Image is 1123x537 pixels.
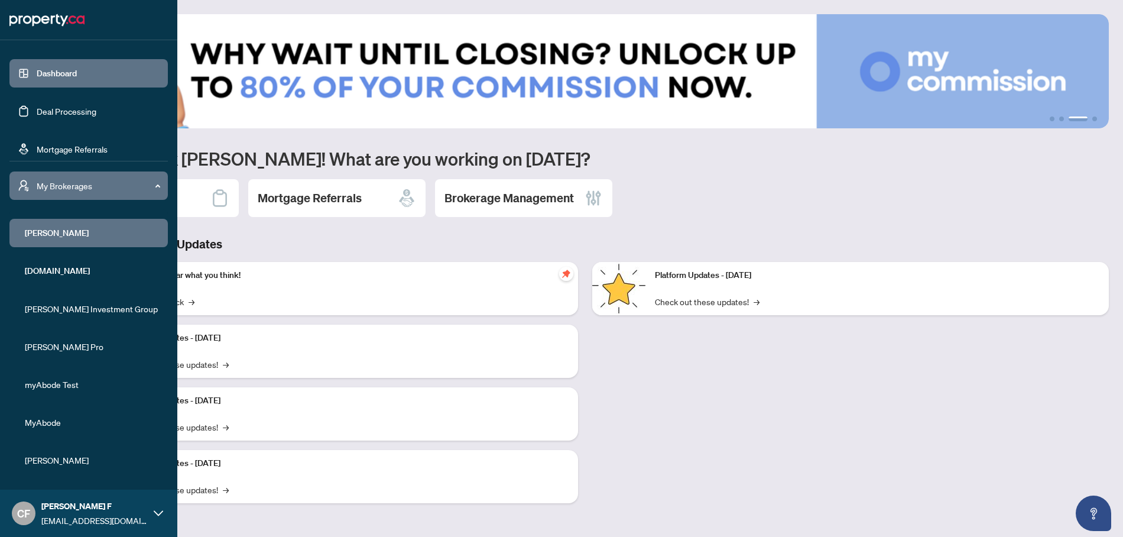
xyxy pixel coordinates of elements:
[258,190,362,206] h2: Mortgage Referrals
[61,236,1109,253] h3: Brokerage & Industry Updates
[25,416,160,429] span: MyAbode
[1092,117,1097,121] button: 4
[41,514,148,527] span: [EMAIL_ADDRESS][DOMAIN_NAME]
[223,483,229,496] span: →
[655,295,760,308] a: Check out these updates!→
[25,227,160,240] span: [PERSON_NAME]
[189,295,194,308] span: →
[223,420,229,434] span: →
[61,147,1109,170] h1: Welcome back [PERSON_NAME]! What are you working on [DATE]?
[754,295,760,308] span: →
[25,454,160,467] span: [PERSON_NAME]
[17,505,30,522] span: CF
[9,11,85,30] img: logo
[1059,117,1064,121] button: 2
[37,144,108,154] a: Mortgage Referrals
[592,262,645,315] img: Platform Updates - June 23, 2025
[1050,117,1054,121] button: 1
[1076,496,1111,531] button: Open asap
[1069,117,1088,121] button: 3
[223,358,229,371] span: →
[37,106,96,117] a: Deal Processing
[37,179,160,192] span: My Brokerages
[25,264,160,277] span: [DOMAIN_NAME]
[655,269,1099,282] p: Platform Updates - [DATE]
[25,378,160,391] span: myAbode Test
[18,180,30,192] span: user-switch
[124,269,569,282] p: We want to hear what you think!
[559,267,573,281] span: pushpin
[37,68,77,79] a: Dashboard
[124,394,569,407] p: Platform Updates - [DATE]
[25,340,160,353] span: [PERSON_NAME] Pro
[444,190,574,206] h2: Brokerage Management
[124,457,569,470] p: Platform Updates - [DATE]
[61,14,1109,128] img: Slide 2
[25,302,160,315] span: [PERSON_NAME] Investment Group
[124,332,569,345] p: Platform Updates - [DATE]
[41,500,148,513] span: [PERSON_NAME] F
